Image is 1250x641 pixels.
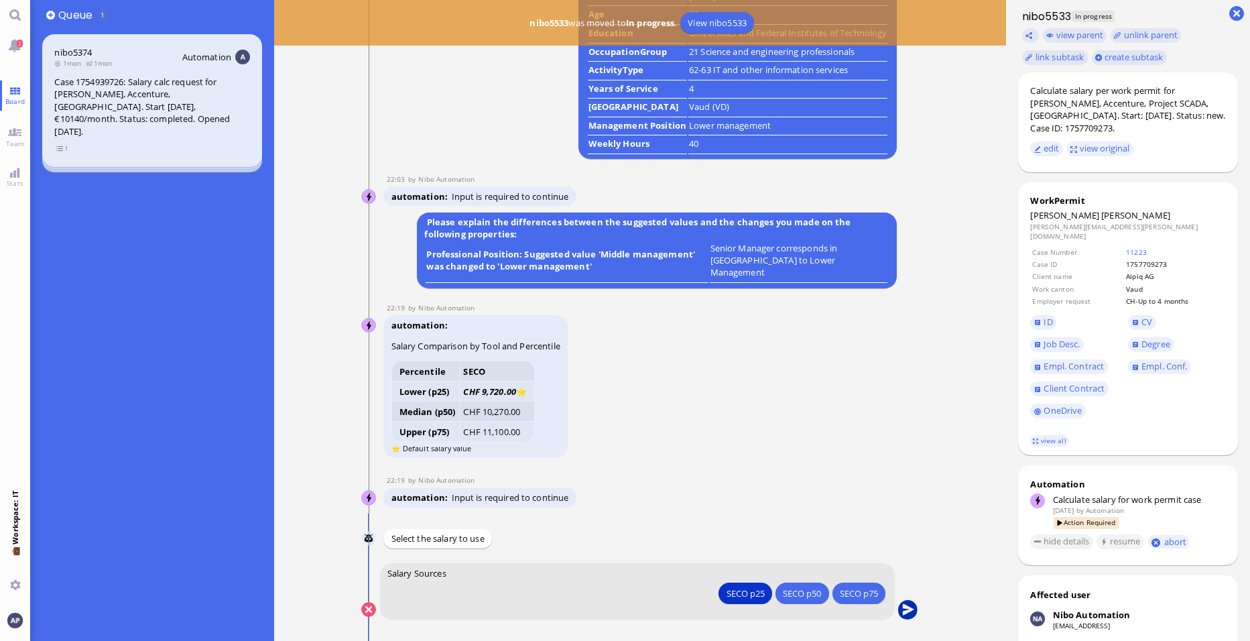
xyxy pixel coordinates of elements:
button: SECO p50 [775,583,828,604]
button: resume [1097,534,1144,549]
b: In progress [626,17,674,29]
img: Nibo Automation [362,190,377,205]
span: CV [1141,316,1152,328]
button: create subtask [1092,50,1168,65]
span: Automation [182,51,231,63]
button: edit [1030,141,1063,156]
a: 11223 [1126,247,1147,257]
span: Empl. Contract [1044,360,1104,372]
span: by [408,475,419,485]
div: undefined [727,586,765,600]
td: CH-Up to 4 months [1125,296,1224,306]
span: 22:19 [387,475,408,485]
button: unlink parent [1111,28,1182,43]
td: 1757709273 [1125,259,1224,270]
span: Empl. Conf. [1141,360,1187,372]
span: Action Required [1054,517,1119,528]
a: CV [1128,315,1156,330]
div: WorkPermit [1030,194,1225,207]
td: Weekly Hours [588,137,687,154]
span: 22:03 [387,174,408,184]
td: Case Number [1032,247,1124,257]
a: OneDrive [1030,404,1086,418]
h1: nibo5533 [1018,9,1071,24]
span: Team [3,139,28,148]
div: Calculate salary for work permit case [1053,493,1226,506]
span: Queue [58,7,97,23]
span: automation [391,319,452,331]
span: Input is required to continue [452,190,569,202]
span: 2 [17,40,23,48]
button: SECO p25 [719,583,772,604]
a: nibo5374 [54,46,92,58]
span: Board [2,97,28,106]
span: automation@nibo.ai [418,475,475,485]
button: view parent [1043,28,1107,43]
button: view original [1066,141,1133,156]
span: by [408,303,419,312]
span: ID [1044,316,1052,328]
span: link subtask [1036,51,1084,63]
span: was moved to . [526,17,680,29]
td: Work canton [1032,284,1124,294]
th: Percentile [391,361,459,381]
td: ActivityType [588,63,687,80]
a: Degree [1128,337,1174,352]
span: 22:19 [387,303,408,312]
span: Degree [1141,338,1170,350]
img: Aut [235,50,250,64]
a: Job Desc. [1030,337,1084,352]
span: by [1076,506,1084,515]
span: [PERSON_NAME] [1101,209,1170,221]
td: CHF 11,100.00 [459,422,534,442]
button: SECO p75 [832,583,885,604]
span: 💼 Workspace: IT [10,544,20,575]
h3: Salary Comparison by Tool and Percentile [391,340,560,352]
span: Stats [3,178,27,188]
img: Nibo Automation [362,491,377,506]
span: automation [391,491,452,504]
span: automation@bluelakelegal.com [1086,506,1124,515]
b: nibo5533 [529,17,568,29]
a: [EMAIL_ADDRESS] [1053,621,1111,630]
img: Nibo Automation [362,318,377,333]
span: [PERSON_NAME] [1030,209,1099,221]
div: undefined [784,586,822,600]
div: Calculate salary per work permit for [PERSON_NAME], Accenture, Project SCADA, [GEOGRAPHIC_DATA]. ... [1030,84,1225,134]
div: Automation [1030,478,1225,490]
task-group-action-menu: link subtask [1022,50,1088,65]
runbook-parameter-view: Vaud (VD) [689,101,729,113]
span: Client Contract [1044,382,1105,394]
a: Empl. Contract [1030,359,1107,374]
div: Case 1754939726: Salary calc request for [PERSON_NAME], Accenture, [GEOGRAPHIC_DATA]. Start [DATE... [54,76,249,138]
td: OccupationGroup [588,45,687,62]
button: Copy ticket nibo5533 link to clipboard [1022,28,1040,43]
td: Alpiq AG [1125,271,1224,282]
small: ⭐ Default salary value [391,443,472,453]
span: by [408,174,419,184]
runbook-parameter-view: Lower management [689,119,771,131]
div: Select the salary to use [383,529,491,548]
a: Empl. Conf. [1128,359,1191,374]
span: automation@nibo.ai [418,174,475,184]
th: SECO [459,361,534,381]
runbook-parameter-view: 40 [689,137,698,150]
div: Nibo Automation [1053,609,1131,621]
span: automation@nibo.ai [418,303,475,312]
td: Case ID [1032,259,1124,270]
td: CHF 10,270.00 [459,402,534,422]
td: ⭐ [459,382,534,402]
span: In progress [1072,11,1115,22]
b: Please explain the differences between the suggested values and the changes you made on the follo... [424,214,851,243]
a: View nibo5533 [680,12,754,34]
dd: [PERSON_NAME][EMAIL_ADDRESS][PERSON_NAME][DOMAIN_NAME] [1030,222,1225,241]
span: Job Desc. [1044,338,1080,350]
img: You [7,613,22,628]
td: Employer request [1032,296,1124,306]
span: 1mon [86,58,117,68]
strong: Median (p50) [399,406,456,418]
span: view 1 items [56,143,69,154]
td: Management Position [588,119,687,136]
button: Add [46,11,55,19]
